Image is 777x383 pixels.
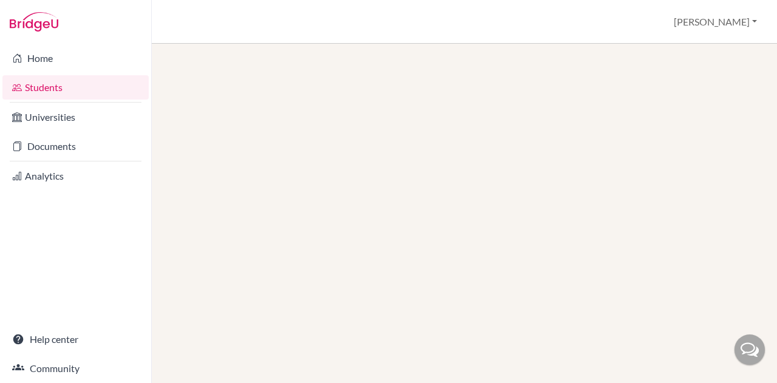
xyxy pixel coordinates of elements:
a: Help center [2,327,149,351]
a: Community [2,356,149,381]
a: Students [2,75,149,100]
a: Analytics [2,164,149,188]
button: [PERSON_NAME] [668,10,762,33]
img: Bridge-U [10,12,58,32]
a: Home [2,46,149,70]
a: Documents [2,134,149,158]
a: Universities [2,105,149,129]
